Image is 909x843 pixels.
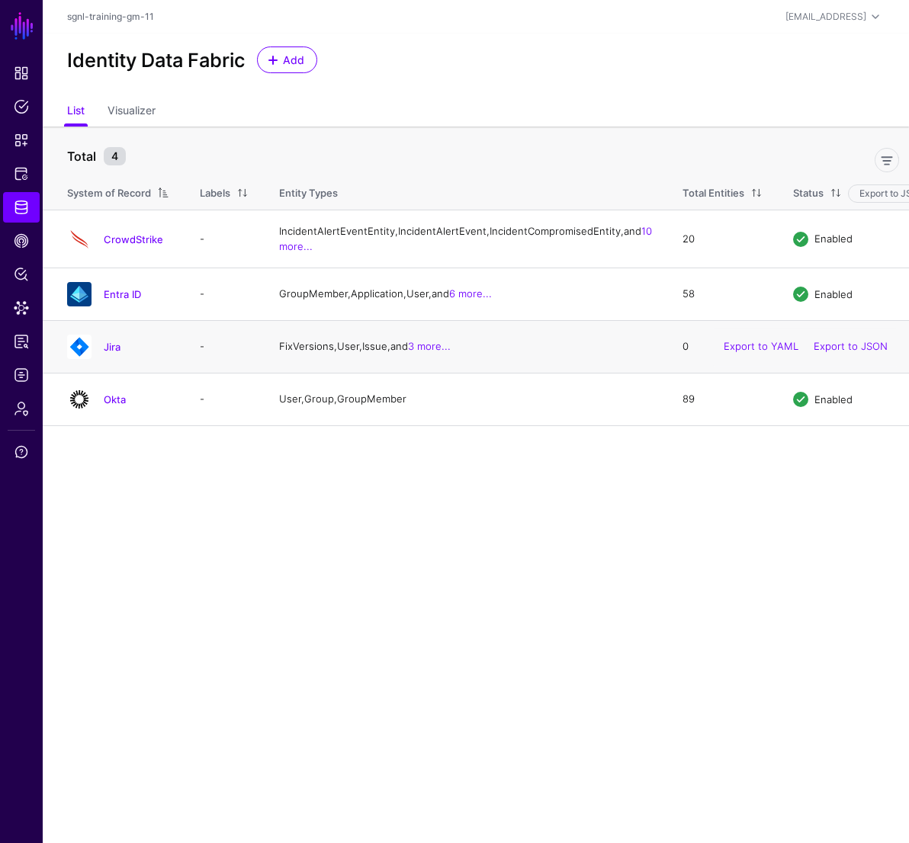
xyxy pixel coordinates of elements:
[814,340,888,352] a: Export to JSON
[814,288,853,300] span: Enabled
[3,360,40,390] a: Logs
[814,393,853,405] span: Enabled
[667,373,778,426] td: 89
[9,9,35,43] a: SGNL
[3,393,40,424] a: Admin
[108,98,156,127] a: Visualizer
[257,46,317,73] a: Add
[3,192,40,223] a: Identity Data Fabric
[14,166,29,181] span: Protected Systems
[14,99,29,114] span: Policies
[3,259,40,290] a: Policy Lens
[14,401,29,416] span: Admin
[3,293,40,323] a: Data Lens
[14,267,29,282] span: Policy Lens
[408,340,451,352] a: 3 more...
[793,186,824,201] div: Status
[3,125,40,155] a: Snippets
[279,187,338,199] span: Entity Types
[14,133,29,148] span: Snippets
[185,373,264,426] td: -
[667,268,778,321] td: 58
[14,444,29,460] span: Support
[281,52,307,68] span: Add
[3,58,40,88] a: Dashboard
[264,210,667,268] td: IncidentAlertEventEntity, IncidentAlertEvent, IncidentCompromisedEntity, and
[104,341,120,353] a: Jira
[264,268,667,321] td: GroupMember, Application, User, and
[67,149,96,164] strong: Total
[3,226,40,256] a: CAEP Hub
[67,335,92,359] img: svg+xml;base64,PHN2ZyB3aWR0aD0iNjQiIGhlaWdodD0iNjQiIHZpZXdCb3g9IjAgMCA2NCA2NCIgZmlsbD0ibm9uZSIgeG...
[449,287,492,300] a: 6 more...
[264,373,667,426] td: User, Group, GroupMember
[185,321,264,373] td: -
[3,159,40,189] a: Protected Systems
[14,334,29,349] span: Reports
[14,66,29,81] span: Dashboard
[67,227,92,252] img: svg+xml;base64,PHN2ZyB3aWR0aD0iNjQiIGhlaWdodD0iNjQiIHZpZXdCb3g9IjAgMCA2NCA2NCIgZmlsbD0ibm9uZSIgeG...
[104,147,126,165] small: 4
[14,300,29,316] span: Data Lens
[185,268,264,321] td: -
[200,186,230,201] div: Labels
[814,232,853,245] span: Enabled
[67,11,154,22] a: sgnl-training-gm-11
[724,340,798,352] a: Export to YAML
[3,91,40,122] a: Policies
[67,186,151,201] div: System of Record
[264,321,667,373] td: FixVersions, User, Issue, and
[279,225,652,252] a: 10 more...
[67,387,92,412] img: svg+xml;base64,PHN2ZyB3aWR0aD0iNjQiIGhlaWdodD0iNjQiIHZpZXdCb3g9IjAgMCA2NCA2NCIgZmlsbD0ibm9uZSIgeG...
[104,288,141,300] a: Entra ID
[14,367,29,383] span: Logs
[3,326,40,357] a: Reports
[185,210,264,268] td: -
[67,49,245,72] h2: Identity Data Fabric
[104,233,163,245] a: CrowdStrike
[785,10,866,24] div: [EMAIL_ADDRESS]
[14,200,29,215] span: Identity Data Fabric
[667,321,778,373] td: 0
[67,98,85,127] a: List
[667,210,778,268] td: 20
[67,282,92,306] img: svg+xml;base64,PHN2ZyB3aWR0aD0iNjQiIGhlaWdodD0iNjQiIHZpZXdCb3g9IjAgMCA2NCA2NCIgZmlsbD0ibm9uZSIgeG...
[14,233,29,248] span: CAEP Hub
[104,393,126,405] a: Okta
[683,186,744,201] div: Total Entities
